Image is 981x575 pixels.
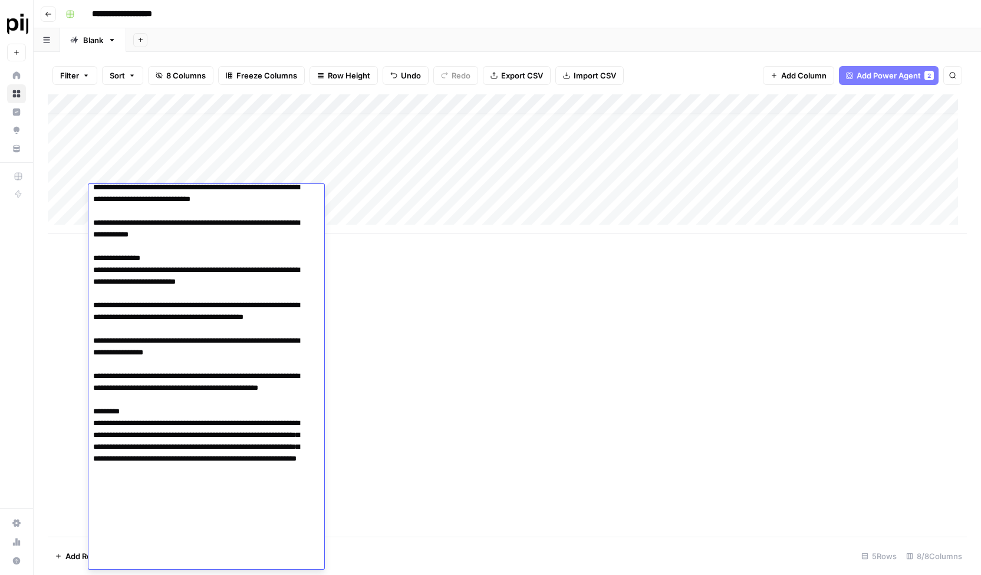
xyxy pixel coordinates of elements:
button: Undo [383,66,429,85]
a: Settings [7,514,26,533]
span: Freeze Columns [236,70,297,81]
span: Filter [60,70,79,81]
span: 2 [927,71,931,80]
button: 8 Columns [148,66,213,85]
span: 8 Columns [166,70,206,81]
span: Row Height [328,70,370,81]
span: Import CSV [574,70,616,81]
button: Export CSV [483,66,551,85]
a: Opportunities [7,121,26,140]
div: 5 Rows [857,547,901,566]
span: Redo [452,70,470,81]
div: 8/8 Columns [901,547,967,566]
a: Home [7,66,26,85]
span: Undo [401,70,421,81]
button: Add Power Agent2 [839,66,939,85]
button: Redo [433,66,478,85]
span: Sort [110,70,125,81]
button: Workspace: Pipe Content Team [7,9,26,39]
div: Blank [83,34,103,46]
div: 2 [924,71,934,80]
span: Add Row [65,550,98,562]
a: Insights [7,103,26,121]
span: Add Column [781,70,827,81]
button: Filter [52,66,97,85]
button: Sort [102,66,143,85]
span: Add Power Agent [857,70,921,81]
button: Add Column [763,66,834,85]
a: Blank [60,28,126,52]
a: Browse [7,84,26,103]
button: Freeze Columns [218,66,305,85]
span: Export CSV [501,70,543,81]
a: Usage [7,533,26,551]
button: Add Row [48,547,105,566]
button: Row Height [310,66,378,85]
button: Help + Support [7,551,26,570]
img: Pipe Content Team Logo [7,14,28,35]
a: Your Data [7,139,26,158]
button: Import CSV [555,66,624,85]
